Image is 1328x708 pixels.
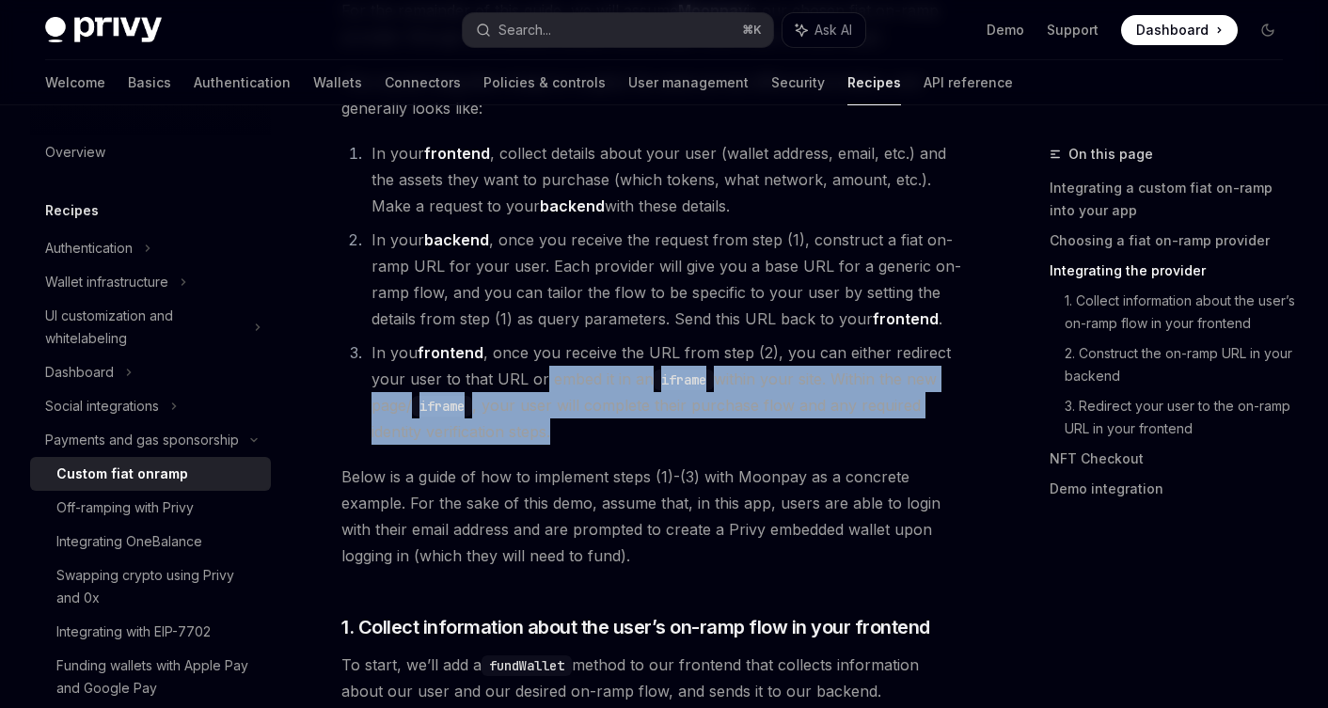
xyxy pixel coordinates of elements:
[45,395,159,417] div: Social integrations
[412,396,472,417] code: iframe
[341,464,963,569] span: Below is a guide of how to implement steps (1)-(3) with Moonpay as a concrete example. For the sa...
[540,197,605,215] strong: backend
[483,60,606,105] a: Policies & controls
[498,19,551,41] div: Search...
[1121,15,1238,45] a: Dashboard
[56,463,188,485] div: Custom fiat onramp
[341,614,930,640] span: 1. Collect information about the user’s on-ramp flow in your frontend
[366,339,963,445] li: In you , once you receive the URL from step (2), you can either redirect your user to that URL or...
[742,23,762,38] span: ⌘ K
[783,13,865,47] button: Ask AI
[1065,338,1298,391] a: 2. Construct the on-ramp URL in your backend
[30,135,271,169] a: Overview
[1050,444,1298,474] a: NFT Checkout
[194,60,291,105] a: Authentication
[654,370,714,390] code: iframe
[341,652,963,704] span: To start, we’ll add a method to our frontend that collects information about our user and our des...
[1050,173,1298,226] a: Integrating a custom fiat on-ramp into your app
[128,60,171,105] a: Basics
[56,496,194,519] div: Off-ramping with Privy
[30,559,271,615] a: Swapping crypto using Privy and 0x
[463,13,773,47] button: Search...⌘K
[30,649,271,705] a: Funding wallets with Apple Pay and Google Pay
[1050,256,1298,286] a: Integrating the provider
[424,144,490,163] strong: frontend
[814,21,852,39] span: Ask AI
[1050,226,1298,256] a: Choosing a fiat on-ramp provider
[873,309,939,328] strong: frontend
[30,525,271,559] a: Integrating OneBalance
[418,343,483,362] strong: frontend
[45,17,162,43] img: dark logo
[1047,21,1099,39] a: Support
[56,564,260,609] div: Swapping crypto using Privy and 0x
[1065,286,1298,338] a: 1. Collect information about the user’s on-ramp flow in your frontend
[1068,143,1153,165] span: On this page
[366,140,963,219] li: In your , collect details about your user (wallet address, email, etc.) and the assets they want ...
[45,305,243,350] div: UI customization and whitelabeling
[1065,391,1298,444] a: 3. Redirect your user to the on-ramp URL in your frontend
[56,654,260,700] div: Funding wallets with Apple Pay and Google Pay
[45,429,239,451] div: Payments and gas sponsorship
[771,60,825,105] a: Security
[847,60,901,105] a: Recipes
[30,457,271,491] a: Custom fiat onramp
[987,21,1024,39] a: Demo
[45,141,105,164] div: Overview
[45,237,133,260] div: Authentication
[424,230,489,249] strong: backend
[1050,474,1298,504] a: Demo integration
[385,60,461,105] a: Connectors
[313,60,362,105] a: Wallets
[45,361,114,384] div: Dashboard
[1253,15,1283,45] button: Toggle dark mode
[56,621,211,643] div: Integrating with EIP-7702
[30,615,271,649] a: Integrating with EIP-7702
[1136,21,1209,39] span: Dashboard
[628,60,749,105] a: User management
[366,227,963,332] li: In your , once you receive the request from step (1), construct a fiat on-ramp URL for your user....
[482,655,572,676] code: fundWallet
[45,60,105,105] a: Welcome
[45,199,99,222] h5: Recipes
[56,530,202,553] div: Integrating OneBalance
[45,271,168,293] div: Wallet infrastructure
[924,60,1013,105] a: API reference
[30,491,271,525] a: Off-ramping with Privy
